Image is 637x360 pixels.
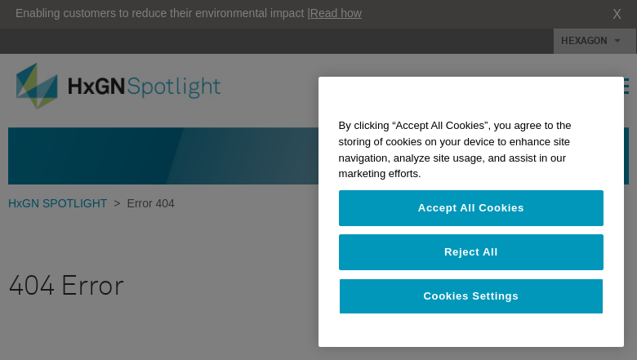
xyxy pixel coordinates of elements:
[318,77,624,347] div: Privacy
[339,234,604,270] button: Reject All
[318,109,624,190] div: By clicking “Accept All Cookies”, you agree to the storing of cookies on your device to enhance s...
[339,190,604,226] button: Accept All Cookies
[339,278,604,314] button: Cookies Settings
[318,77,624,347] div: Cookie banner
